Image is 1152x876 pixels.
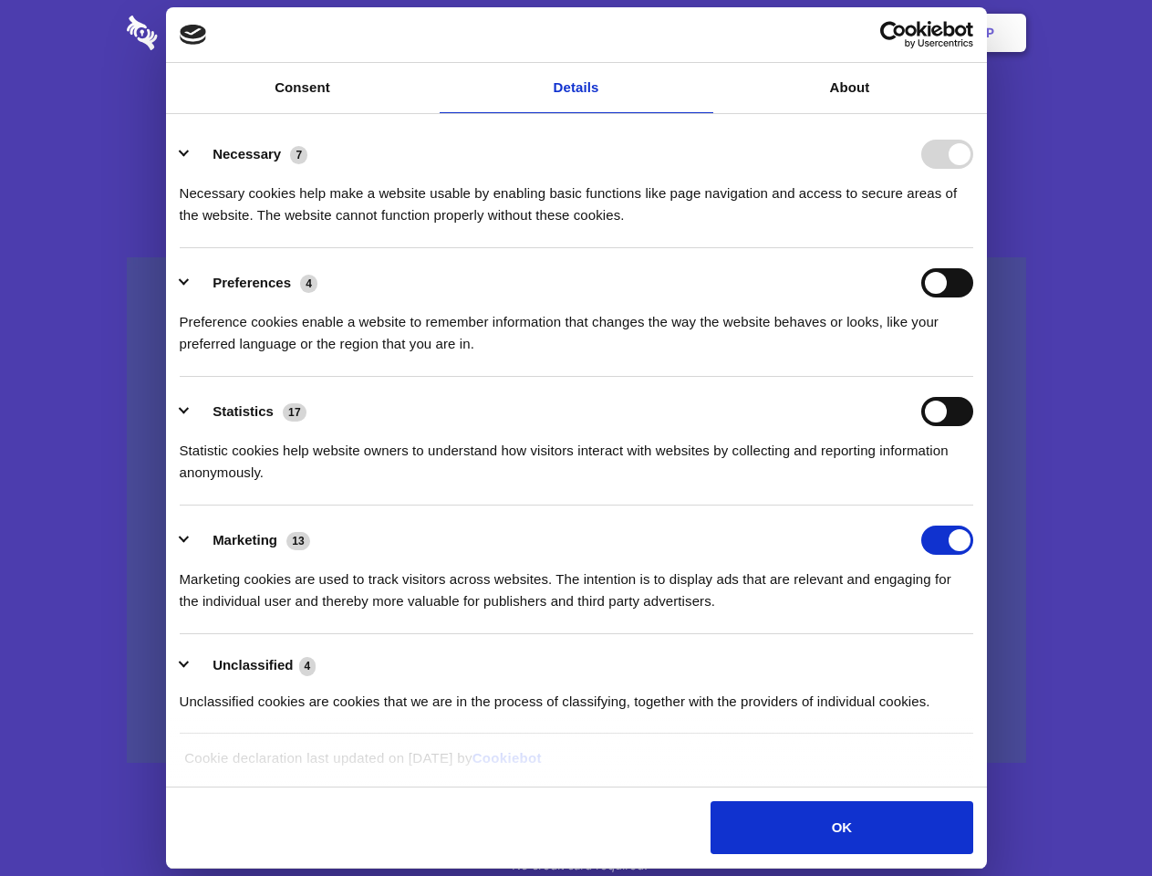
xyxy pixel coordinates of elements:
span: 4 [299,657,317,675]
a: Usercentrics Cookiebot - opens in a new window [814,21,973,48]
label: Necessary [213,146,281,162]
div: Statistic cookies help website owners to understand how visitors interact with websites by collec... [180,426,973,484]
a: Login [827,5,907,61]
a: Contact [740,5,824,61]
span: 17 [283,403,306,422]
div: Necessary cookies help make a website usable by enabling basic functions like page navigation and... [180,169,973,226]
h1: Eliminate Slack Data Loss. [127,82,1026,148]
a: Cookiebot [472,750,542,766]
button: Marketing (13) [180,526,322,555]
label: Marketing [213,532,277,547]
h4: Auto-redaction of sensitive data, encrypted data sharing and self-destructing private chats. Shar... [127,166,1026,226]
span: 4 [300,275,317,293]
img: logo-wordmark-white-trans-d4663122ce5f474addd5e946df7df03e33cb6a1c49d2221995e7729f52c070b2.svg [127,16,283,50]
a: Consent [166,63,440,113]
iframe: Drift Widget Chat Controller [1061,785,1130,854]
span: 13 [286,532,310,550]
span: 7 [290,146,307,164]
div: Unclassified cookies are cookies that we are in the process of classifying, together with the pro... [180,677,973,713]
img: logo [180,25,207,45]
button: Necessary (7) [180,140,319,169]
button: Statistics (17) [180,397,318,426]
label: Statistics [213,403,274,419]
button: Unclassified (4) [180,654,327,677]
a: Wistia video thumbnail [127,257,1026,764]
div: Cookie declaration last updated on [DATE] by [171,747,981,783]
div: Preference cookies enable a website to remember information that changes the way the website beha... [180,297,973,355]
a: Pricing [535,5,615,61]
a: About [713,63,987,113]
button: Preferences (4) [180,268,329,297]
div: Marketing cookies are used to track visitors across websites. The intention is to display ads tha... [180,555,973,612]
label: Preferences [213,275,291,290]
button: OK [711,801,972,854]
a: Details [440,63,713,113]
